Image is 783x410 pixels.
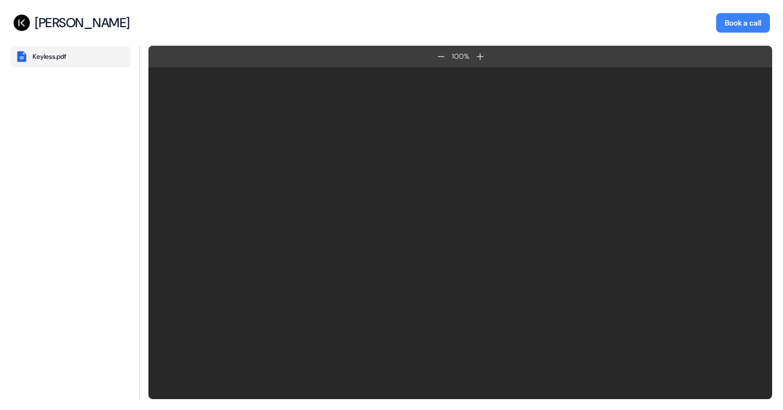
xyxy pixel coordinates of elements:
button: Book a call [716,13,770,33]
div: [PERSON_NAME] [35,15,130,31]
div: Keyless.pdf [33,52,66,61]
div: 100 % [450,51,471,62]
button: Keyless.pdf [11,46,130,67]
